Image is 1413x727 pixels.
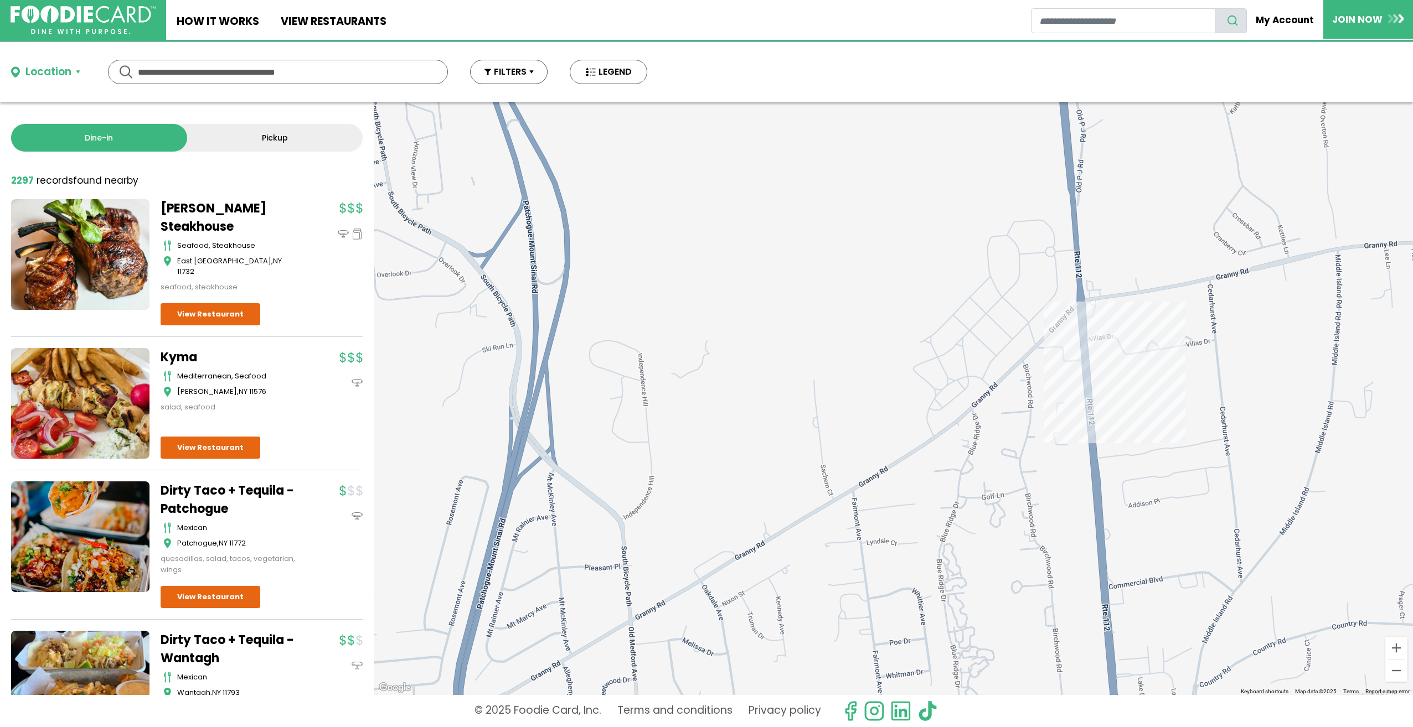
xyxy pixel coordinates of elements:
span: [PERSON_NAME] [177,386,237,397]
span: 11793 [223,687,240,698]
img: linkedin.svg [890,700,911,721]
a: View Restaurant [161,437,260,459]
span: 11732 [177,266,194,277]
span: Map data ©2025 [1295,688,1337,694]
div: , [177,687,299,698]
img: dinein_icon.svg [352,660,363,671]
img: dinein_icon.svg [352,377,363,388]
a: View Restaurant [161,303,260,325]
a: Report a map error [1365,688,1410,694]
img: Google [377,681,413,695]
span: Patchogue [177,538,217,548]
div: mexican [177,522,299,533]
span: 11772 [229,538,246,548]
div: found nearby [11,174,138,188]
span: Wantagh [177,687,210,698]
button: search [1215,8,1247,33]
button: Keyboard shortcuts [1241,688,1288,695]
div: seafood, steakhouse [177,240,299,251]
svg: check us out on facebook [840,700,861,721]
p: © 2025 Foodie Card, Inc. [475,700,601,721]
div: , [177,538,299,549]
span: NY [219,538,228,548]
a: Kyma [161,348,299,366]
div: quesadillas, salad, tacos, vegetarian, wings [161,553,299,575]
img: pickup_icon.svg [352,229,363,240]
button: LEGEND [570,60,647,84]
a: Privacy policy [749,700,821,721]
input: restaurant search [1031,8,1215,33]
a: [PERSON_NAME] Steakhouse [161,199,299,236]
span: NY [239,386,247,397]
img: cutlery_icon.svg [163,371,172,382]
button: Zoom out [1385,660,1407,682]
img: map_icon.svg [163,256,172,267]
span: NY [212,687,221,698]
a: View Restaurant [161,586,260,608]
img: map_icon.svg [163,386,172,397]
a: Pickup [187,124,363,152]
a: Dine-in [11,124,187,152]
div: Location [25,64,71,80]
a: Dirty Taco + Tequila - Patchogue [161,481,299,518]
a: Dirty Taco + Tequila - Wantagh [161,631,299,667]
button: Location [11,64,80,80]
div: , [177,386,299,397]
img: cutlery_icon.svg [163,672,172,683]
img: tiktok.svg [917,700,938,721]
img: FoodieCard; Eat, Drink, Save, Donate [11,6,156,35]
button: Zoom in [1385,637,1407,659]
a: Terms [1343,688,1359,694]
div: mediterranean, seafood [177,371,299,382]
img: map_icon.svg [163,687,172,698]
strong: 2297 [11,174,34,187]
span: East [GEOGRAPHIC_DATA] [177,256,271,266]
img: cutlery_icon.svg [163,240,172,251]
img: map_icon.svg [163,538,172,549]
span: records [37,174,73,187]
div: seafood, steakhouse [161,282,299,293]
img: dinein_icon.svg [338,229,349,240]
img: dinein_icon.svg [352,511,363,522]
a: My Account [1247,8,1323,32]
div: , [177,256,299,277]
a: Open this area in Google Maps (opens a new window) [377,681,413,695]
span: NY [273,256,282,266]
span: 11576 [249,386,266,397]
div: mexican [177,672,299,683]
div: salad, seafood [161,402,299,413]
button: FILTERS [470,60,548,84]
a: Terms and conditions [617,700,733,721]
img: cutlery_icon.svg [163,522,172,533]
